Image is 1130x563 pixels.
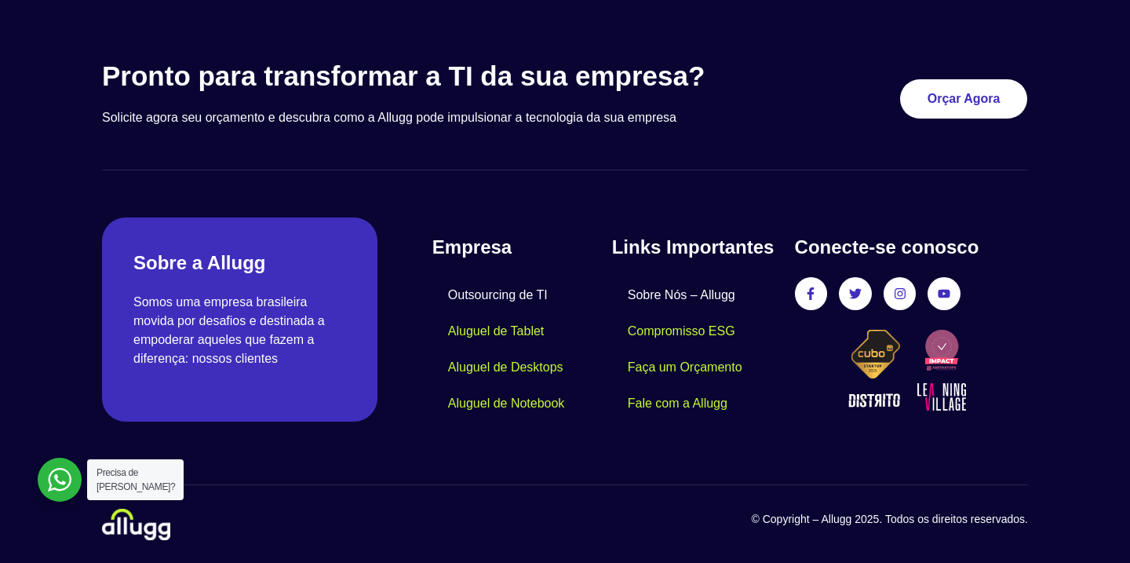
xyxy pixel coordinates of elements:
h4: Links Importantes [612,233,779,261]
span: Precisa de [PERSON_NAME]? [97,467,175,492]
a: Compromisso ESG [612,313,751,349]
img: locacao-de-equipamentos-allugg-logo [102,509,170,540]
nav: Menu [432,277,612,422]
h2: Sobre a Allugg [133,249,346,277]
a: Aluguel de Desktops [432,349,579,386]
nav: Menu [612,277,779,422]
a: Sobre Nós – Allugg [612,277,751,313]
p: Solicite agora seu orçamento e descubra como a Allugg pode impulsionar a tecnologia da sua empresa [102,108,778,127]
h3: Pronto para transformar a TI da sua empresa? [102,60,778,93]
h4: Conecte-se conosco [795,233,1028,261]
a: Orçar Agora [900,79,1028,119]
a: Fale com a Allugg [612,386,743,422]
a: Outsourcing de TI [432,277,563,313]
h4: Empresa [432,233,612,261]
a: Aluguel de Notebook [432,386,581,422]
div: Widget de chat [849,364,1130,563]
span: Orçar Agora [928,93,1001,105]
a: Faça um Orçamento [612,349,758,386]
iframe: Chat Widget [849,364,1130,563]
p: Somos uma empresa brasileira movida por desafios e destinada a empoderar aqueles que fazem a dife... [133,293,346,368]
a: Aluguel de Tablet [432,313,560,349]
p: © Copyright – Allugg 2025. Todos os direitos reservados. [565,511,1028,528]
